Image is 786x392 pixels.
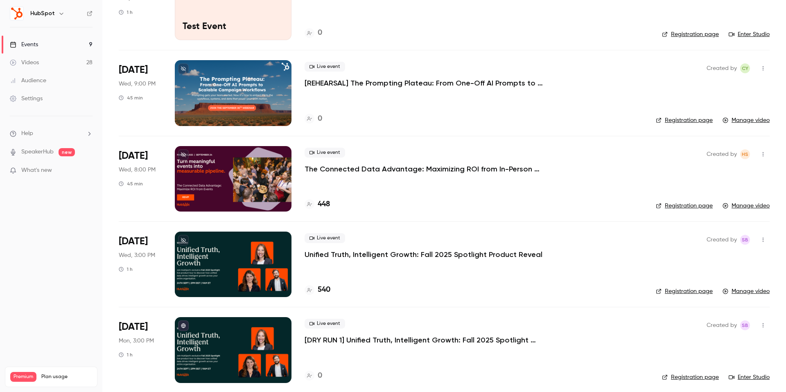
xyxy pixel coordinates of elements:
p: Test Event [183,22,284,32]
span: [DATE] [119,235,148,248]
li: help-dropdown-opener [10,129,93,138]
a: 0 [305,370,322,381]
a: 540 [305,284,330,295]
a: Unified Truth, Intelligent Growth: Fall 2025 Spotlight Product Reveal [305,250,542,259]
a: [DRY RUN 1] Unified Truth, Intelligent Growth: Fall 2025 Spotlight Product Reveal [305,335,550,345]
a: The Connected Data Advantage: Maximizing ROI from In-Person Events [305,164,550,174]
span: SB [742,235,748,245]
span: Live event [305,148,345,158]
span: What's new [21,166,52,175]
a: Registration page [656,287,713,295]
span: [DATE] [119,320,148,333]
span: Created by [707,235,737,245]
h4: 0 [318,27,322,38]
h4: 0 [318,113,322,124]
div: 45 min [119,180,143,187]
span: Created by [707,149,737,159]
a: Manage video [723,287,770,295]
div: Events [10,41,38,49]
div: Sep 22 Mon, 2:00 PM (Europe/London) [119,317,162,383]
a: Enter Studio [729,373,770,381]
div: 1 h [119,351,133,358]
span: Wed, 8:00 PM [119,166,156,174]
div: Videos [10,59,39,67]
div: Sep 24 Wed, 2:00 PM (Europe/London) [119,232,162,297]
span: Live event [305,233,345,243]
span: Live event [305,319,345,329]
a: Manage video [723,202,770,210]
span: Celine Yung [740,63,750,73]
a: 0 [305,27,322,38]
span: Heather Smyth [740,149,750,159]
h6: HubSpot [30,9,55,18]
a: Enter Studio [729,30,770,38]
a: [REHEARSAL] The Prompting Plateau: From One-Off AI Prompts to Scalable Campaign Workflows [305,78,550,88]
span: [DATE] [119,149,148,162]
span: SB [742,320,748,330]
a: Registration page [656,202,713,210]
iframe: Noticeable Trigger [83,167,93,174]
span: Sharan Bansal [740,320,750,330]
span: CY [742,63,748,73]
div: Sep 24 Wed, 3:00 PM (America/New York) [119,60,162,126]
span: Plan usage [41,374,92,380]
span: [DATE] [119,63,148,77]
span: Wed, 3:00 PM [119,251,155,259]
span: Live event [305,62,345,72]
a: 0 [305,113,322,124]
span: Mon, 3:00 PM [119,337,154,345]
a: Manage video [723,116,770,124]
h4: 540 [318,284,330,295]
a: Registration page [662,373,719,381]
div: 45 min [119,95,143,101]
a: Registration page [662,30,719,38]
span: Help [21,129,33,138]
span: Created by [707,63,737,73]
span: new [59,148,75,156]
h4: 448 [318,199,330,210]
img: HubSpot [10,7,23,20]
a: 448 [305,199,330,210]
div: Settings [10,95,43,103]
span: HS [742,149,748,159]
div: Sep 24 Wed, 12:00 PM (America/Denver) [119,146,162,212]
span: Wed, 9:00 PM [119,80,156,88]
div: 1 h [119,9,133,16]
span: Sharan Bansal [740,235,750,245]
span: Premium [10,372,36,382]
a: SpeakerHub [21,148,54,156]
div: Audience [10,77,46,85]
a: Registration page [656,116,713,124]
span: Created by [707,320,737,330]
h4: 0 [318,370,322,381]
div: 1 h [119,266,133,273]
